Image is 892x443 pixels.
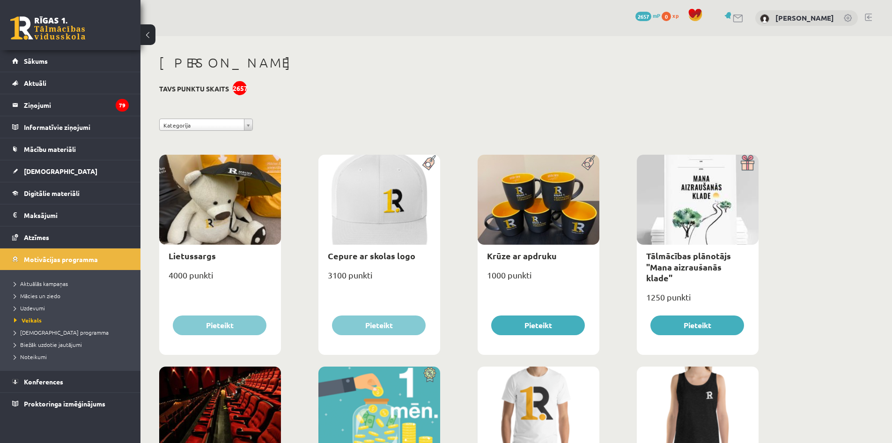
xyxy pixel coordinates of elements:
[24,94,129,116] legend: Ziņojumi
[14,328,131,337] a: [DEMOGRAPHIC_DATA] programma
[14,280,68,287] span: Aktuālās kampaņas
[12,94,129,116] a: Ziņojumi79
[116,99,129,112] i: 79
[24,57,48,65] span: Sākums
[24,189,80,197] span: Digitālie materiāli
[487,250,557,261] a: Krūze ar apdruku
[14,353,131,361] a: Noteikumi
[775,13,834,23] a: [PERSON_NAME]
[24,399,105,408] span: Proktoringa izmēģinājums
[14,316,42,324] span: Veikals
[12,371,129,392] a: Konferences
[14,279,131,288] a: Aktuālās kampaņas
[14,292,60,300] span: Mācies un ziedo
[12,393,129,414] a: Proktoringa izmēģinājums
[12,50,129,72] a: Sākums
[672,12,678,19] span: xp
[318,267,440,291] div: 3100 punkti
[14,304,45,312] span: Uzdevumi
[233,81,247,95] div: 2657
[159,85,229,93] h3: Tavs punktu skaits
[14,353,47,360] span: Noteikumi
[635,12,660,19] a: 2657 mP
[12,182,129,204] a: Digitālie materiāli
[578,155,599,171] img: Populāra prece
[637,289,759,313] div: 1250 punkti
[14,292,131,300] a: Mācies un ziedo
[332,315,426,335] button: Pieteikt
[12,160,129,182] a: [DEMOGRAPHIC_DATA]
[12,138,129,160] a: Mācību materiāli
[24,167,97,175] span: [DEMOGRAPHIC_DATA]
[662,12,671,21] span: 0
[12,72,129,94] a: Aktuāli
[491,315,585,335] button: Pieteikt
[24,233,49,241] span: Atzīmes
[14,340,131,349] a: Biežāk uzdotie jautājumi
[419,367,440,383] img: Atlaide
[12,204,129,226] a: Maksājumi
[24,79,46,87] span: Aktuāli
[24,255,98,263] span: Motivācijas programma
[328,250,415,261] a: Cepure ar skolas logo
[24,204,129,226] legend: Maksājumi
[14,329,109,336] span: [DEMOGRAPHIC_DATA] programma
[169,250,216,261] a: Lietussargs
[24,145,76,153] span: Mācību materiāli
[159,55,759,71] h1: [PERSON_NAME]
[650,315,744,335] button: Pieteikt
[24,377,63,386] span: Konferences
[12,226,129,248] a: Atzīmes
[419,155,440,171] img: Populāra prece
[173,315,266,335] button: Pieteikt
[10,16,85,40] a: Rīgas 1. Tālmācības vidusskola
[12,116,129,138] a: Informatīvie ziņojumi
[646,250,731,283] a: Tālmācības plānotājs "Mana aizraušanās klade"
[12,248,129,270] a: Motivācijas programma
[14,304,131,312] a: Uzdevumi
[737,155,759,171] img: Dāvana ar pārsteigumu
[653,12,660,19] span: mP
[635,12,651,21] span: 2657
[24,116,129,138] legend: Informatīvie ziņojumi
[14,316,131,324] a: Veikals
[159,119,253,131] a: Kategorija
[14,341,82,348] span: Biežāk uzdotie jautājumi
[159,267,281,291] div: 4000 punkti
[760,14,769,23] img: Agnese Krūmiņa
[478,267,599,291] div: 1000 punkti
[662,12,683,19] a: 0 xp
[163,119,240,131] span: Kategorija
